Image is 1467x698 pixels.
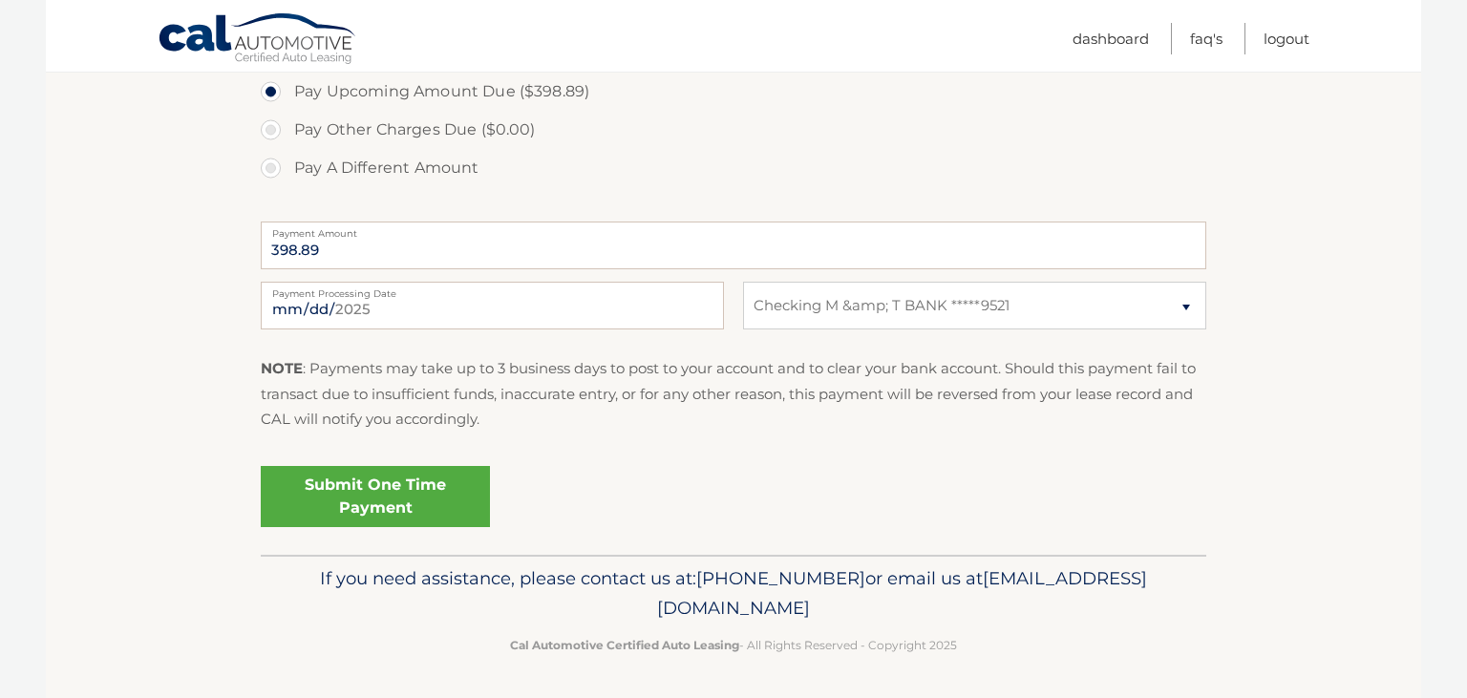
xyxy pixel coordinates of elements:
[158,12,358,68] a: Cal Automotive
[261,73,1206,111] label: Pay Upcoming Amount Due ($398.89)
[1073,23,1149,54] a: Dashboard
[273,635,1194,655] p: - All Rights Reserved - Copyright 2025
[261,359,303,377] strong: NOTE
[1264,23,1309,54] a: Logout
[261,282,724,297] label: Payment Processing Date
[510,638,739,652] strong: Cal Automotive Certified Auto Leasing
[261,222,1206,269] input: Payment Amount
[261,282,724,329] input: Payment Date
[273,563,1194,624] p: If you need assistance, please contact us at: or email us at
[261,111,1206,149] label: Pay Other Charges Due ($0.00)
[261,149,1206,187] label: Pay A Different Amount
[261,222,1206,237] label: Payment Amount
[1190,23,1222,54] a: FAQ's
[261,356,1206,432] p: : Payments may take up to 3 business days to post to your account and to clear your bank account....
[261,466,490,527] a: Submit One Time Payment
[696,567,865,589] span: [PHONE_NUMBER]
